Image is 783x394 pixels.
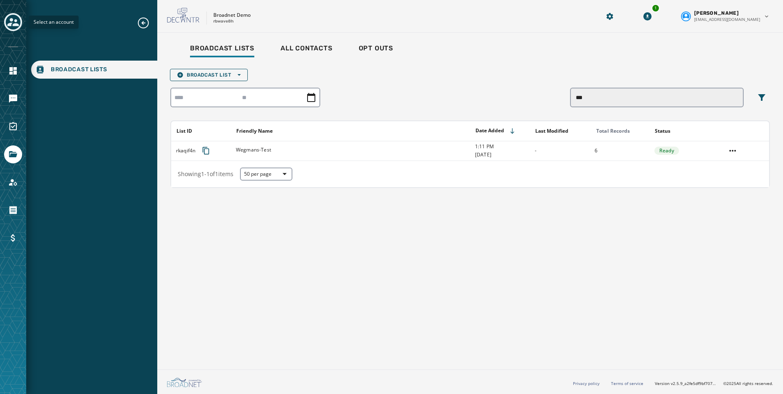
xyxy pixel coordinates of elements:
[475,143,530,150] span: 1:11 PM
[694,16,760,23] span: [EMAIL_ADDRESS][DOMAIN_NAME]
[4,201,22,219] a: Navigate to Orders
[475,152,530,158] span: [DATE]
[590,141,649,161] td: 6
[170,69,248,81] button: Broadcast List
[652,4,660,12] div: 1
[274,40,339,59] a: All Contacts
[244,171,288,177] span: 50 per page
[176,143,231,158] div: rkaqif4n
[51,66,107,74] span: Broadcast Lists
[359,44,393,52] span: Opt Outs
[530,141,590,161] td: -
[640,9,655,24] button: Download Menu
[723,380,773,386] span: © 2025 All rights reserved.
[4,145,22,163] a: Navigate to Files
[199,143,213,158] button: Copy text to clipboard
[602,9,617,24] button: Manage global settings
[655,380,717,387] span: Version
[596,128,649,134] div: Total Records
[678,7,773,26] button: User settings
[4,173,22,191] a: Navigate to Account
[659,147,674,154] span: Ready
[233,125,276,138] button: Sort by [object Object]
[178,170,233,178] span: Showing 1 - 1 of 1 items
[611,380,643,386] a: Terms of service
[173,125,195,138] button: Sort by [object Object]
[213,18,233,25] p: rbwave8h
[213,12,251,18] p: Broadnet Demo
[352,40,400,59] a: Opt Outs
[190,44,254,52] span: Broadcast Lists
[652,125,674,138] button: Sort by [object Object]
[4,90,22,108] a: Navigate to Messaging
[281,44,333,52] span: All Contacts
[472,124,519,138] button: Sort by [object Object]
[671,380,717,387] span: v2.5.9_a2fe5df9bf7071e1522954d516a80c78c649093f
[4,62,22,80] a: Navigate to Home
[137,16,156,29] button: Expand sub nav menu
[240,168,292,181] button: 50 per page
[4,13,22,31] button: Toggle account select drawer
[532,125,572,138] button: Sort by [object Object]
[177,72,241,78] span: Broadcast List
[694,10,739,16] span: [PERSON_NAME]
[754,89,770,106] button: Filters menu
[31,61,157,79] a: Navigate to Broadcast Lists
[4,229,22,247] a: Navigate to Billing
[236,147,271,153] span: Wegmans-Test
[4,118,22,136] a: Navigate to Surveys
[183,40,261,59] a: Broadcast Lists
[573,380,600,386] a: Privacy policy
[34,18,74,25] span: Select an account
